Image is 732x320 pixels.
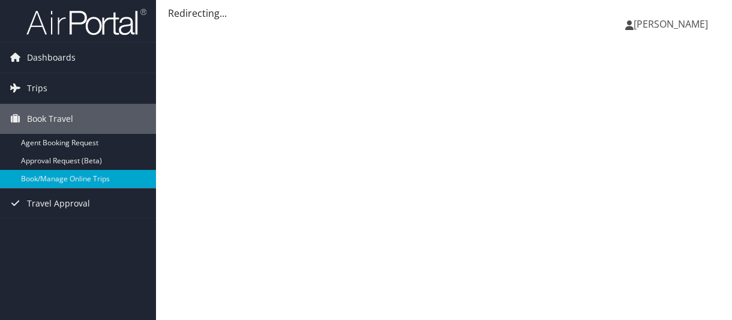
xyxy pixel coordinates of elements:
[634,17,708,31] span: [PERSON_NAME]
[27,43,76,73] span: Dashboards
[26,8,146,36] img: airportal-logo.png
[27,189,90,219] span: Travel Approval
[27,73,47,103] span: Trips
[625,6,720,42] a: [PERSON_NAME]
[27,104,73,134] span: Book Travel
[168,6,720,20] div: Redirecting...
